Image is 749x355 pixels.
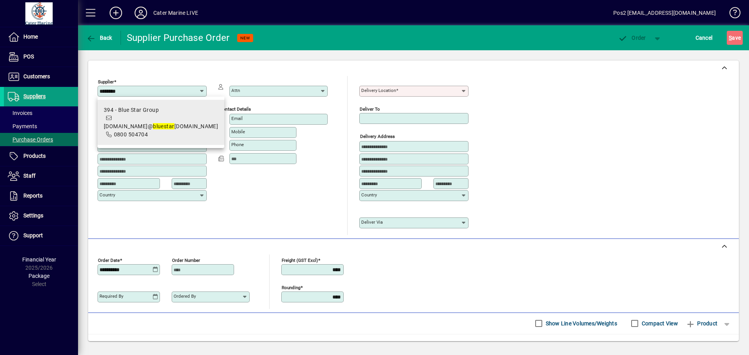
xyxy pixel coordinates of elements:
[361,219,383,225] mat-label: Deliver via
[23,34,38,40] span: Home
[724,2,739,27] a: Knowledge Base
[23,93,46,99] span: Suppliers
[86,35,112,41] span: Back
[98,79,114,85] mat-label: Supplier
[727,31,743,45] button: Save
[4,120,78,133] a: Payments
[128,6,153,20] button: Profile
[28,273,50,279] span: Package
[4,226,78,245] a: Support
[103,6,128,20] button: Add
[4,27,78,47] a: Home
[98,100,224,145] mat-option: 394 - Blue Star Group
[614,31,650,45] button: Order
[23,212,43,219] span: Settings
[153,123,174,129] em: bluestar
[4,106,78,120] a: Invoices
[640,320,678,327] label: Compact View
[8,136,53,143] span: Purchase Orders
[694,31,715,45] button: Cancel
[23,53,34,60] span: POS
[729,32,741,44] span: ave
[4,186,78,206] a: Reports
[618,35,646,41] span: Order
[282,284,300,290] mat-label: Rounding
[696,32,713,44] span: Cancel
[4,166,78,186] a: Staff
[282,257,318,263] mat-label: Freight (GST excl)
[231,142,244,147] mat-label: Phone
[231,88,240,93] mat-label: Attn
[361,192,377,198] mat-label: Country
[361,88,396,93] mat-label: Delivery Location
[613,7,716,19] div: Pos2 [EMAIL_ADDRESS][DOMAIN_NAME]
[729,35,732,41] span: S
[22,256,56,263] span: Financial Year
[104,106,218,114] div: 394 - Blue Star Group
[114,131,148,138] span: 0800 504704
[231,116,243,121] mat-label: Email
[104,123,218,129] span: [DOMAIN_NAME]@ [DOMAIN_NAME]
[8,123,37,129] span: Payments
[23,153,46,159] span: Products
[78,31,121,45] app-page-header-button: Back
[153,7,198,19] div: Cater Marine LIVE
[23,173,35,179] span: Staff
[172,257,200,263] mat-label: Order number
[4,47,78,67] a: POS
[4,206,78,226] a: Settings
[8,110,32,116] span: Invoices
[99,293,123,299] mat-label: Required by
[23,232,43,238] span: Support
[231,129,245,134] mat-label: Mobile
[4,67,78,87] a: Customers
[84,31,114,45] button: Back
[4,133,78,146] a: Purchase Orders
[99,192,115,198] mat-label: Country
[360,106,380,112] mat-label: Deliver To
[544,320,617,327] label: Show Line Volumes/Weights
[240,35,250,41] span: NEW
[23,73,50,79] span: Customers
[23,193,43,199] span: Reports
[4,147,78,166] a: Products
[127,32,230,44] div: Supplier Purchase Order
[174,293,196,299] mat-label: Ordered by
[98,257,120,263] mat-label: Order date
